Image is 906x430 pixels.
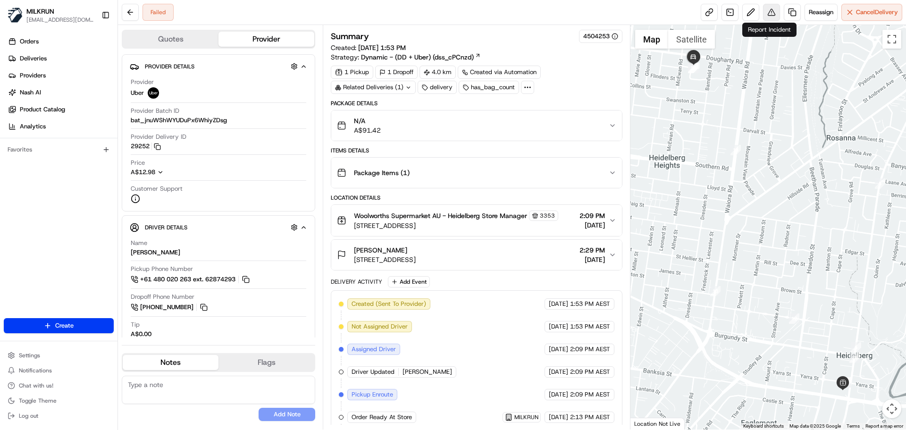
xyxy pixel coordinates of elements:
[361,52,474,62] span: Dynamic - (DD + Uber) (dss_cPCnzd)
[352,413,412,422] span: Order Ready At Store
[549,345,568,354] span: [DATE]
[20,54,47,63] span: Deliveries
[388,276,430,287] button: Add Event
[352,390,393,399] span: Pickup Enroute
[331,32,369,41] h3: Summary
[418,81,457,94] div: delivery
[131,168,155,176] span: A$12.98
[20,122,46,131] span: Analytics
[19,367,52,374] span: Notifications
[19,352,40,359] span: Settings
[579,255,605,264] span: [DATE]
[851,342,861,353] div: 6
[4,85,117,100] a: Nash AI
[131,248,180,257] div: [PERSON_NAME]
[20,71,46,80] span: Providers
[331,205,621,236] button: Woolworths Supermarket AU - Heidelberg Store Manager3353[STREET_ADDRESS]2:09 PM[DATE]
[4,102,117,117] a: Product Catalog
[730,145,741,155] div: 14
[331,66,373,79] div: 1 Pickup
[358,43,406,52] span: [DATE] 1:53 PM
[140,275,235,284] span: +61 480 020 263 ext. 62874293
[352,322,408,331] span: Not Assigned Driver
[131,265,193,273] span: Pickup Phone Number
[331,52,481,62] div: Strategy:
[633,417,664,430] a: Open this area in Google Maps (opens a new window)
[331,158,621,188] button: Package Items (1)
[131,239,147,247] span: Name
[8,8,23,23] img: MILKRUN
[20,105,65,114] span: Product Catalog
[331,194,622,202] div: Location Details
[549,300,568,308] span: [DATE]
[352,368,394,376] span: Driver Updated
[549,413,568,422] span: [DATE]
[131,142,161,151] button: 29252
[633,417,664,430] img: Google
[4,349,114,362] button: Settings
[689,63,700,73] div: 15
[635,30,668,49] button: Show street map
[4,409,114,422] button: Log out
[570,390,610,399] span: 2:09 PM AEST
[4,364,114,377] button: Notifications
[865,423,903,429] a: Report a map error
[218,32,314,47] button: Provider
[131,116,227,125] span: bat_jnuWShWYUDuPx6WhiyZDsg
[354,116,381,126] span: N/A
[26,16,94,24] span: [EMAIL_ADDRESS][DOMAIN_NAME]
[459,81,519,94] div: has_bag_count
[4,394,114,407] button: Toggle Theme
[579,211,605,220] span: 2:09 PM
[131,274,251,285] button: +61 480 020 263 ext. 62874293
[458,66,541,79] a: Created via Automation
[26,7,54,16] button: MILKRUN
[354,168,410,177] span: Package Items ( 1 )
[847,423,860,429] a: Terms
[131,89,144,97] span: Uber
[354,211,527,220] span: Woolworths Supermarket AU - Heidelberg Store Manager
[331,110,621,141] button: N/AA$91.42
[668,30,715,49] button: Show satellite imagery
[4,142,114,157] div: Favorites
[540,212,555,219] span: 3353
[549,368,568,376] span: [DATE]
[710,286,721,296] div: 13
[4,68,117,83] a: Providers
[375,66,418,79] div: 1 Dropoff
[841,377,851,388] div: 8
[882,399,901,418] button: Map camera controls
[123,355,218,370] button: Notes
[583,32,618,41] button: 4504253
[131,78,154,86] span: Provider
[20,88,41,97] span: Nash AI
[145,63,194,70] span: Provider Details
[19,397,57,405] span: Toggle Theme
[130,219,307,235] button: Driver Details
[354,126,381,135] span: A$91.42
[570,322,610,331] span: 1:53 PM AEST
[419,66,456,79] div: 4.0 km
[688,63,698,73] div: 17
[131,293,194,301] span: Dropoff Phone Number
[19,412,38,420] span: Log out
[361,52,481,62] a: Dynamic - (DD + Uber) (dss_cPCnzd)
[352,300,426,308] span: Created (Sent To Provider)
[140,303,193,312] span: [PHONE_NUMBER]
[514,413,538,421] span: MILKRUN
[4,51,117,66] a: Deliveries
[789,313,799,324] div: 12
[354,245,407,255] span: [PERSON_NAME]
[19,382,53,389] span: Chat with us!
[579,220,605,230] span: [DATE]
[131,302,209,312] a: [PHONE_NUMBER]
[549,390,568,399] span: [DATE]
[131,133,186,141] span: Provider Delivery ID
[743,423,784,430] button: Keyboard shortcuts
[809,8,833,17] span: Reassign
[123,32,218,47] button: Quotes
[4,318,114,333] button: Create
